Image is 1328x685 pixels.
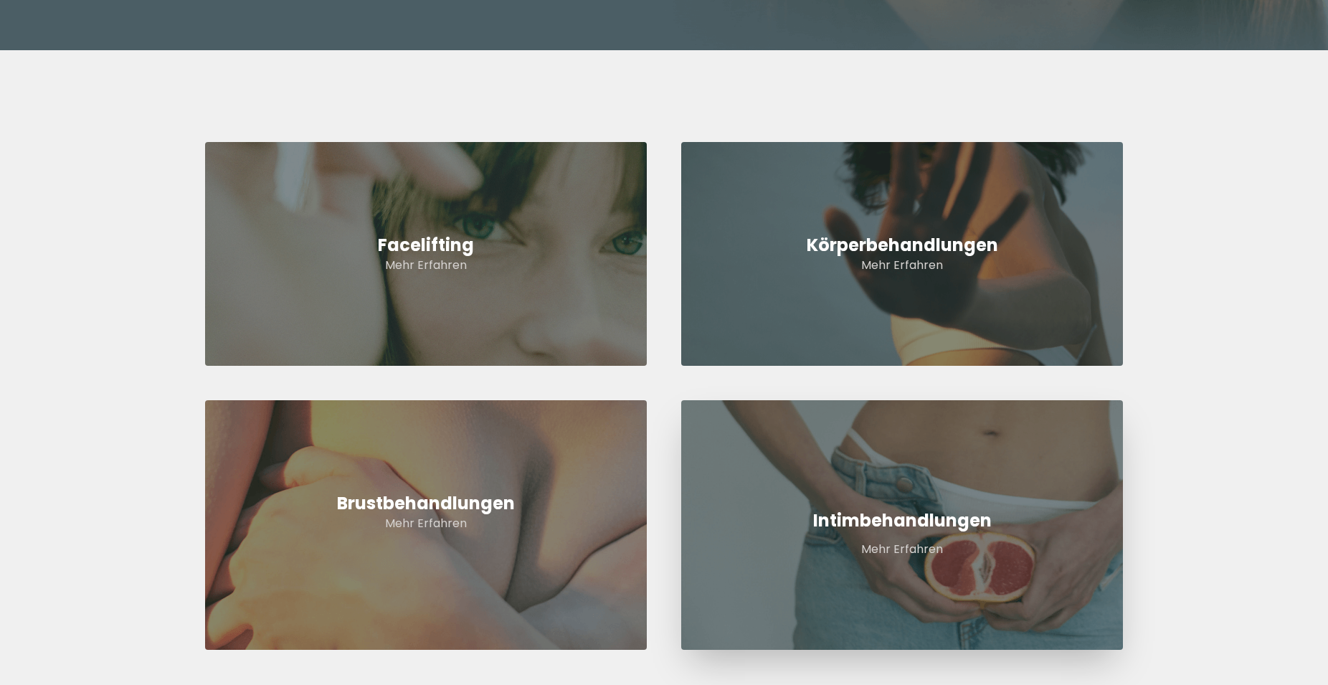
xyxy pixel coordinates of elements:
[205,515,647,532] p: Mehr Erfahren
[681,142,1123,366] a: KörperbehandlungenMehr Erfahren
[205,142,647,366] a: FaceliftingMehr Erfahren
[205,400,647,650] a: BrustbehandlungenMehr Erfahren
[681,400,1123,650] a: IntimbehandlungenMehr Erfahren
[681,234,1123,257] h3: Körperbehandlungen
[205,257,647,274] p: Mehr Erfahren
[681,257,1123,274] p: Mehr Erfahren
[205,234,647,257] h2: Facelifting
[681,541,1123,558] p: Mehr Erfahren
[205,492,647,515] h4: Brustbehandlungen
[681,509,1123,532] h5: Intimbehandlungen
